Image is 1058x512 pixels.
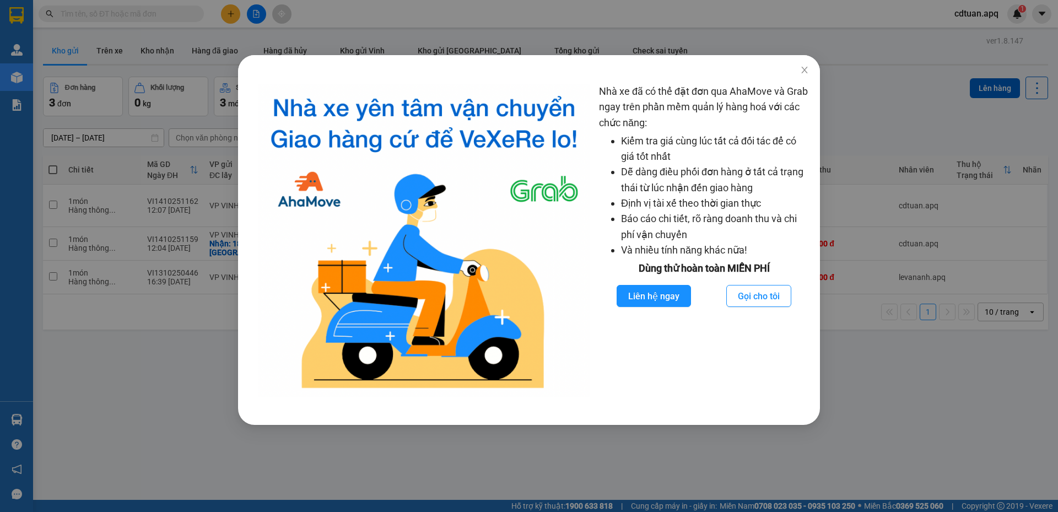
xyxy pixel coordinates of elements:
[621,133,809,165] li: Kiểm tra giá cùng lúc tất cả đối tác để có giá tốt nhất
[621,211,809,242] li: Báo cáo chi tiết, rõ ràng doanh thu và chi phí vận chuyển
[617,285,691,307] button: Liên hệ ngay
[621,242,809,258] li: Và nhiều tính năng khác nữa!
[628,289,679,303] span: Liên hệ ngay
[258,84,590,397] img: logo
[621,196,809,211] li: Định vị tài xế theo thời gian thực
[726,285,791,307] button: Gọi cho tôi
[789,55,820,86] button: Close
[599,261,809,276] div: Dùng thử hoàn toàn MIỄN PHÍ
[621,164,809,196] li: Dễ dàng điều phối đơn hàng ở tất cả trạng thái từ lúc nhận đến giao hàng
[599,84,809,397] div: Nhà xe đã có thể đặt đơn qua AhaMove và Grab ngay trên phần mềm quản lý hàng hoá với các chức năng:
[738,289,780,303] span: Gọi cho tôi
[800,66,809,74] span: close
